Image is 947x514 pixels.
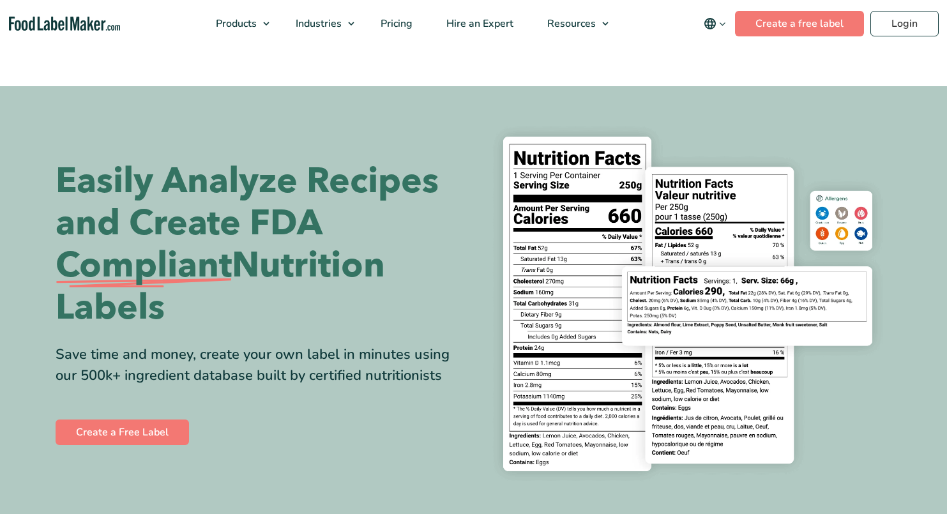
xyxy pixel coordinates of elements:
button: Change language [695,11,735,36]
div: Save time and money, create your own label in minutes using our 500k+ ingredient database built b... [56,344,464,386]
a: Food Label Maker homepage [9,17,120,31]
a: Create a free label [735,11,864,36]
span: Products [212,17,258,31]
span: Resources [543,17,597,31]
span: Pricing [377,17,414,31]
span: Compliant [56,245,232,287]
a: Create a Free Label [56,420,189,445]
span: Industries [292,17,343,31]
a: Login [870,11,939,36]
span: Hire an Expert [443,17,515,31]
h1: Easily Analyze Recipes and Create FDA Nutrition Labels [56,160,464,329]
